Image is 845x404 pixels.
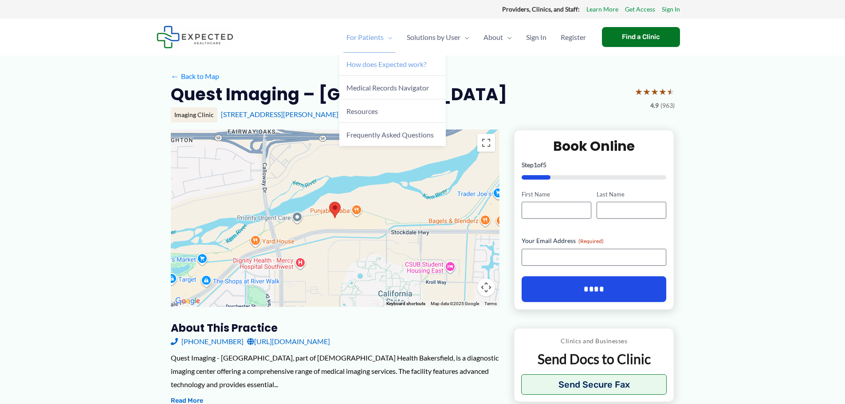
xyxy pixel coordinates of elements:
[157,26,233,48] img: Expected Healthcare Logo - side, dark font, small
[339,53,446,76] a: How does Expected work?
[171,72,179,80] span: ←
[521,350,667,368] p: Send Docs to Clinic
[597,190,666,199] label: Last Name
[602,27,680,47] a: Find a Clinic
[339,76,446,99] a: Medical Records Navigator
[667,83,675,100] span: ★
[650,100,659,111] span: 4.9
[431,301,479,306] span: Map data ©2025 Google
[346,60,426,68] span: How does Expected work?
[339,123,446,146] a: Frequently Asked Questions
[171,321,499,335] h3: About this practice
[662,4,680,15] a: Sign In
[477,134,495,152] button: Toggle fullscreen view
[346,83,429,92] span: Medical Records Navigator
[643,83,651,100] span: ★
[339,22,400,53] a: For PatientsMenu Toggle
[221,110,338,118] a: [STREET_ADDRESS][PERSON_NAME]
[346,130,434,139] span: Frequently Asked Questions
[171,351,499,391] div: Quest Imaging - [GEOGRAPHIC_DATA], part of [DEMOGRAPHIC_DATA] Health Bakersfield, is a diagnostic...
[522,236,667,245] label: Your Email Address
[171,335,244,348] a: [PHONE_NUMBER]
[660,100,675,111] span: (963)
[578,238,604,244] span: (Required)
[407,22,460,53] span: Solutions by User
[346,22,384,53] span: For Patients
[586,4,618,15] a: Learn More
[502,5,580,13] strong: Providers, Clinics, and Staff:
[554,22,593,53] a: Register
[522,190,591,199] label: First Name
[543,161,546,169] span: 5
[651,83,659,100] span: ★
[522,162,667,168] p: Step of
[635,83,643,100] span: ★
[477,278,495,296] button: Map camera controls
[460,22,469,53] span: Menu Toggle
[171,70,219,83] a: ←Back to Map
[339,99,446,123] a: Resources
[522,137,667,155] h2: Book Online
[476,22,519,53] a: AboutMenu Toggle
[384,22,393,53] span: Menu Toggle
[339,22,593,53] nav: Primary Site Navigation
[519,22,554,53] a: Sign In
[561,22,586,53] span: Register
[386,301,425,307] button: Keyboard shortcuts
[521,374,667,395] button: Send Secure Fax
[526,22,546,53] span: Sign In
[346,107,378,115] span: Resources
[521,335,667,347] p: Clinics and Businesses
[625,4,655,15] a: Get Access
[534,161,537,169] span: 1
[171,107,217,122] div: Imaging Clinic
[484,301,497,306] a: Terms
[400,22,476,53] a: Solutions by UserMenu Toggle
[659,83,667,100] span: ★
[483,22,503,53] span: About
[503,22,512,53] span: Menu Toggle
[173,295,202,307] a: Open this area in Google Maps (opens a new window)
[173,295,202,307] img: Google
[247,335,330,348] a: [URL][DOMAIN_NAME]
[171,83,507,105] h2: Quest Imaging – [GEOGRAPHIC_DATA]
